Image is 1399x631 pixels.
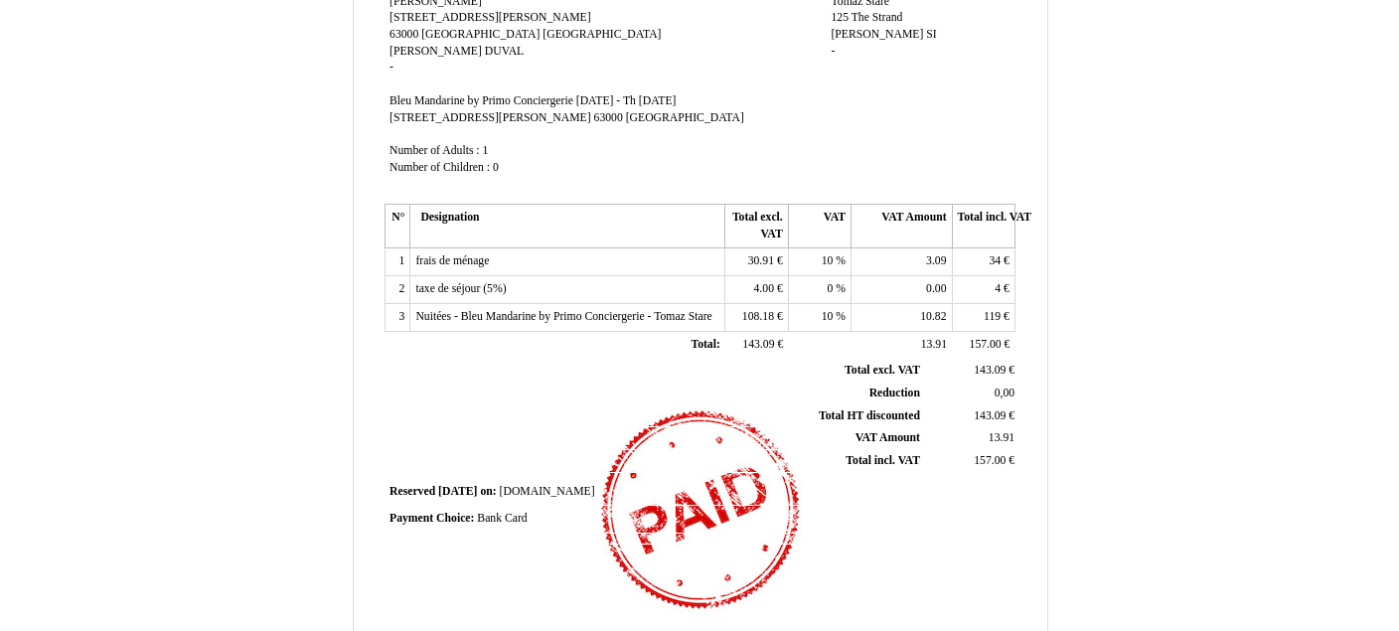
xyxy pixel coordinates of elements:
[920,310,946,323] span: 10.82
[995,387,1014,399] span: 0,00
[852,205,952,248] th: VAT Amount
[952,276,1014,304] td: €
[389,512,474,525] span: Payment Choice:
[389,485,435,498] span: Reserved
[822,254,834,267] span: 10
[924,450,1018,473] td: €
[485,45,524,58] span: DUVAL
[822,310,834,323] span: 10
[742,338,774,351] span: 143.09
[389,111,591,124] span: [STREET_ADDRESS][PERSON_NAME]
[725,205,788,248] th: Total excl. VAT
[483,144,489,157] span: 1
[828,282,834,295] span: 0
[421,28,540,41] span: [GEOGRAPHIC_DATA]
[788,248,851,276] td: %
[438,485,477,498] span: [DATE]
[386,205,410,248] th: N°
[500,485,595,498] span: [DOMAIN_NAME]
[845,364,920,377] span: Total excl. VAT
[543,28,661,41] span: [GEOGRAPHIC_DATA]
[415,282,506,295] span: taxe de séjour (5%)
[742,310,774,323] span: 108.18
[389,144,480,157] span: Number of Adults :
[594,111,623,124] span: 63000
[386,276,410,304] td: 2
[819,409,920,422] span: Total HT discounted
[480,485,496,498] span: on:
[576,94,677,107] span: [DATE] - Th [DATE]
[952,331,1014,359] td: €
[386,248,410,276] td: 1
[389,61,393,74] span: -
[974,409,1006,422] span: 143.09
[974,454,1006,467] span: 157.00
[389,28,418,41] span: 63000
[725,248,788,276] td: €
[626,111,744,124] span: [GEOGRAPHIC_DATA]
[389,45,482,58] span: [PERSON_NAME]
[788,205,851,248] th: VAT
[831,11,902,24] span: 125 The Strand
[984,310,1001,323] span: 119
[924,404,1018,427] td: €
[754,282,774,295] span: 4.00
[926,282,946,295] span: 0.00
[748,254,774,267] span: 30.91
[725,331,788,359] td: €
[924,360,1018,382] td: €
[389,161,490,174] span: Number of Children :
[831,45,835,58] span: -
[493,161,499,174] span: 0
[989,431,1014,444] span: 13.91
[995,282,1001,295] span: 4
[788,303,851,331] td: %
[415,254,489,267] span: frais de ménage
[846,454,920,467] span: Total incl. VAT
[410,205,725,248] th: Designation
[952,248,1014,276] td: €
[974,364,1006,377] span: 143.09
[869,387,920,399] span: Reduction
[952,205,1014,248] th: Total incl. VAT
[725,276,788,304] td: €
[970,338,1002,351] span: 157.00
[725,303,788,331] td: €
[989,254,1001,267] span: 34
[926,28,936,41] span: SI
[831,28,923,41] span: [PERSON_NAME]
[691,338,719,351] span: Total:
[389,94,573,107] span: Bleu Mandarine by Primo Conciergerie
[477,512,527,525] span: Bank Card
[926,254,946,267] span: 3.09
[415,310,711,323] span: Nuitées - Bleu Mandarine by Primo Conciergerie - Tomaz Stare
[855,431,920,444] span: VAT Amount
[788,276,851,304] td: %
[921,338,947,351] span: 13.91
[952,303,1014,331] td: €
[389,11,591,24] span: [STREET_ADDRESS][PERSON_NAME]
[386,303,410,331] td: 3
